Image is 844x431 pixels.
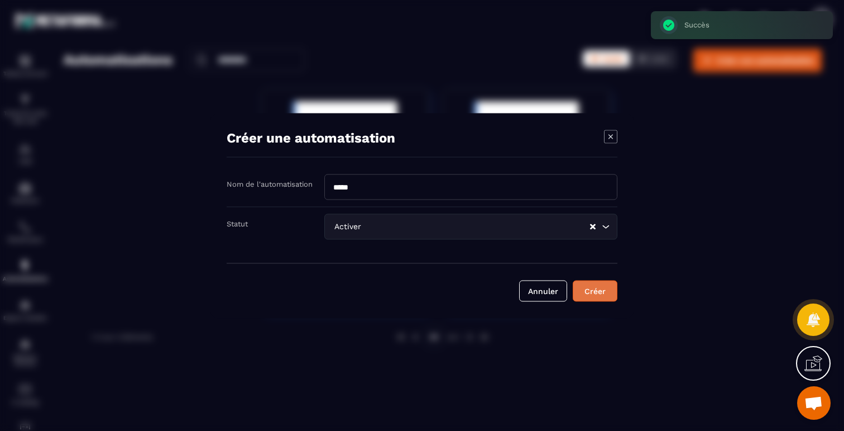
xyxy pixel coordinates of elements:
button: Annuler [519,280,567,301]
label: Statut [227,219,248,228]
input: Search for option [363,220,589,233]
label: Nom de l'automatisation [227,179,313,188]
button: Clear Selected [590,222,596,231]
div: Search for option [324,214,617,239]
div: Ouvrir le chat [797,386,831,420]
button: Créer [573,280,617,301]
h4: Créer une automatisation [227,130,395,145]
span: Activer [332,220,363,233]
